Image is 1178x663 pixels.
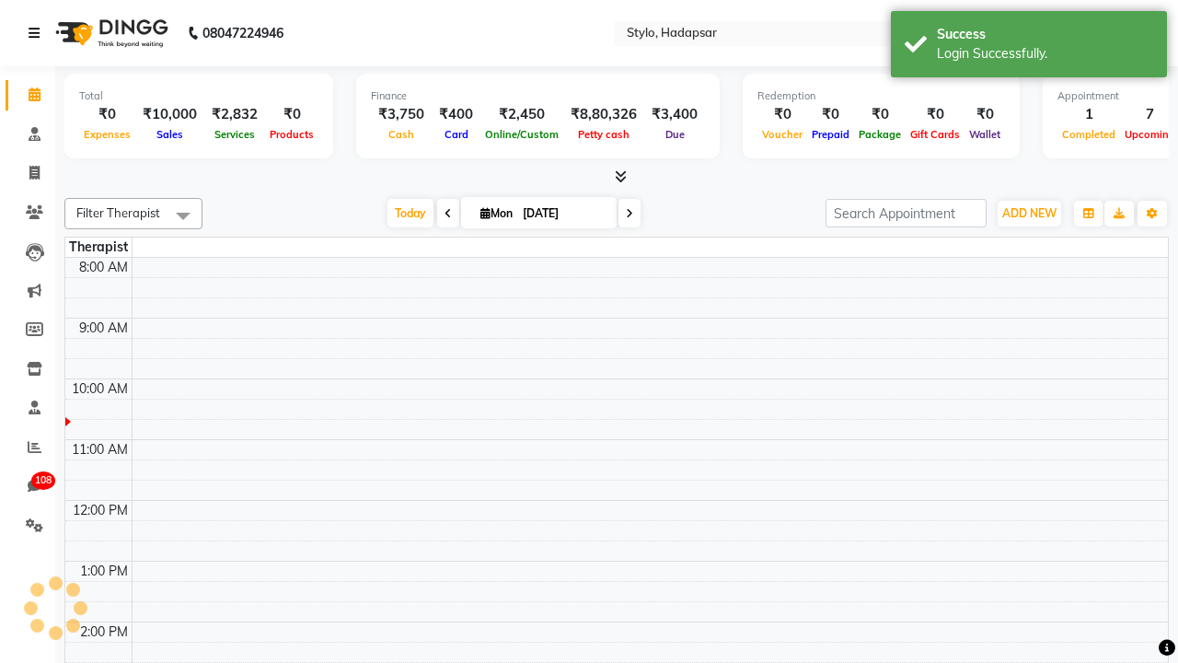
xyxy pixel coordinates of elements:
div: Redemption [757,88,1005,104]
div: 12:00 PM [69,501,132,520]
span: Products [265,128,318,141]
span: Voucher [757,128,807,141]
div: ₹8,80,326 [563,104,644,125]
span: Mon [476,206,517,220]
span: Wallet [964,128,1005,141]
span: Package [854,128,906,141]
input: 2025-09-01 [517,200,609,227]
span: Petty cash [573,128,634,141]
div: ₹0 [757,104,807,125]
div: Total [79,88,318,104]
span: Cash [384,128,419,141]
div: ₹2,450 [480,104,563,125]
div: 11:00 AM [68,440,132,459]
span: Today [387,199,433,227]
div: 8:00 AM [75,258,132,277]
span: Filter Therapist [76,205,160,220]
b: 08047224946 [202,7,283,59]
span: 108 [31,471,55,490]
input: Search Appointment [826,199,987,227]
span: ADD NEW [1002,206,1057,220]
span: Sales [152,128,188,141]
div: 10:00 AM [68,379,132,399]
div: ₹0 [807,104,854,125]
a: 108 [6,471,50,502]
div: 1 [1057,104,1120,125]
span: Card [440,128,473,141]
div: Login Successfully. [937,44,1153,64]
div: ₹3,400 [644,104,705,125]
span: Expenses [79,128,135,141]
span: Completed [1057,128,1120,141]
div: ₹10,000 [135,104,204,125]
div: ₹2,832 [204,104,265,125]
div: Therapist [65,238,132,257]
div: ₹0 [906,104,964,125]
span: Prepaid [807,128,854,141]
div: Success [937,25,1153,44]
div: ₹3,750 [371,104,432,125]
div: Finance [371,88,705,104]
span: Due [661,128,689,141]
div: 1:00 PM [76,562,132,581]
span: Services [210,128,260,141]
img: logo [47,7,173,59]
span: Online/Custom [480,128,563,141]
span: Gift Cards [906,128,964,141]
div: ₹0 [79,104,135,125]
div: ₹400 [432,104,480,125]
div: ₹0 [265,104,318,125]
div: 2:00 PM [76,622,132,642]
button: ADD NEW [998,201,1061,227]
div: 9:00 AM [75,319,132,338]
div: ₹0 [964,104,1005,125]
div: ₹0 [854,104,906,125]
